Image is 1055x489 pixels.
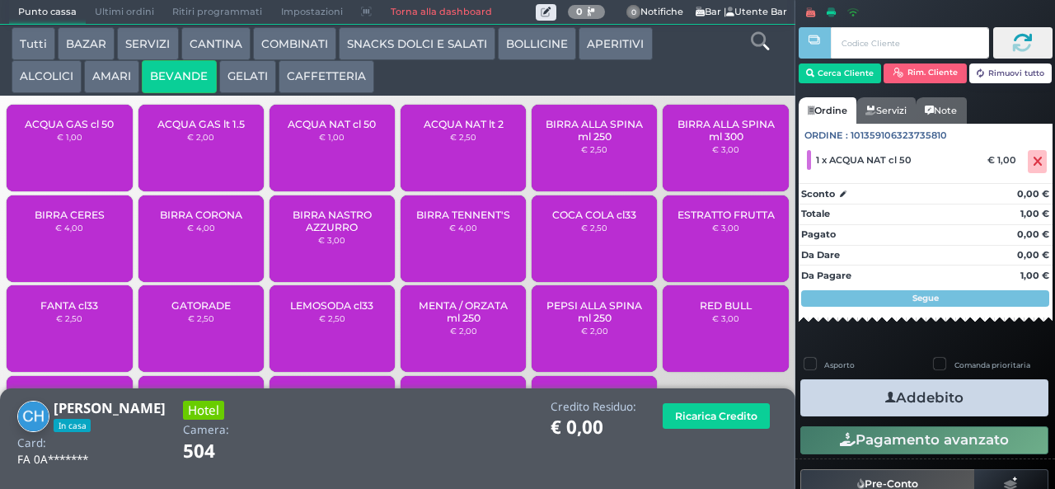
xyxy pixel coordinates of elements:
[856,97,916,124] a: Servizi
[712,313,739,323] small: € 3,00
[284,209,382,233] span: BIRRA NASTRO AZZURRO
[9,1,86,24] span: Punto cassa
[450,132,476,142] small: € 2,50
[1017,228,1049,240] strong: 0,00 €
[290,299,373,312] span: LEMOSODA cl33
[40,299,98,312] span: FANTA cl33
[1020,270,1049,281] strong: 1,00 €
[279,60,374,93] button: CAFFETTERIA
[416,209,510,221] span: BIRRA TENNENT'S
[800,426,1048,454] button: Pagamento avanzato
[84,60,139,93] button: AMARI
[253,27,336,60] button: COMBINATI
[576,6,583,17] b: 0
[54,398,166,417] b: [PERSON_NAME]
[801,270,851,281] strong: Da Pagare
[12,60,82,93] button: ALCOLICI
[1020,208,1049,219] strong: 1,00 €
[712,223,739,233] small: € 3,00
[546,118,644,143] span: BIRRA ALLA SPINA ml 250
[17,401,49,433] img: Carina Haas
[851,129,947,143] span: 101359106323735810
[54,419,91,432] span: In casa
[183,424,229,436] h4: Camera:
[171,299,231,312] span: GATORADE
[677,118,775,143] span: BIRRA ALLA SPINA ml 300
[17,437,46,449] h4: Card:
[187,132,214,142] small: € 2,00
[187,223,215,233] small: € 4,00
[954,360,1030,370] label: Comanda prioritaria
[117,27,178,60] button: SERVIZI
[678,209,775,221] span: ESTRATTO FRUTTA
[799,97,856,124] a: Ordine
[86,1,163,24] span: Ultimi ordini
[160,209,242,221] span: BIRRA CORONA
[816,154,912,166] span: 1 x ACQUA NAT cl 50
[142,60,216,93] button: BEVANDE
[916,97,966,124] a: Note
[58,27,115,60] button: BAZAR
[183,441,261,462] h1: 504
[969,63,1053,83] button: Rimuovi tutto
[581,326,608,336] small: € 2,00
[579,27,652,60] button: APERITIVI
[801,187,835,201] strong: Sconto
[663,403,770,429] button: Ricarica Credito
[181,27,251,60] button: CANTINA
[288,118,376,130] span: ACQUA NAT cl 50
[626,5,641,20] span: 0
[319,313,345,323] small: € 2,50
[1017,188,1049,200] strong: 0,00 €
[163,1,271,24] span: Ritiri programmati
[272,1,352,24] span: Impostazioni
[450,326,477,336] small: € 2,00
[712,144,739,154] small: € 3,00
[804,129,848,143] span: Ordine :
[884,63,967,83] button: Rim. Cliente
[381,1,500,24] a: Torna alla dashboard
[831,27,988,59] input: Codice Cliente
[219,60,276,93] button: GELATI
[188,313,214,323] small: € 2,50
[552,209,636,221] span: COCA COLA cl33
[157,118,245,130] span: ACQUA GAS lt 1.5
[57,132,82,142] small: € 1,00
[56,313,82,323] small: € 2,50
[339,27,495,60] button: SNACKS DOLCI E SALATI
[25,118,114,130] span: ACQUA GAS cl 50
[800,379,1048,416] button: Addebito
[12,27,55,60] button: Tutti
[415,299,513,324] span: MENTA / ORZATA ml 250
[35,209,105,221] span: BIRRA CERES
[1017,249,1049,261] strong: 0,00 €
[546,299,644,324] span: PEPSI ALLA SPINA ml 250
[183,401,224,420] h3: Hotel
[55,223,83,233] small: € 4,00
[801,208,830,219] strong: Totale
[498,27,576,60] button: BOLLICINE
[581,223,607,233] small: € 2,50
[801,228,836,240] strong: Pagato
[700,299,752,312] span: RED BULL
[912,293,939,303] strong: Segue
[581,144,607,154] small: € 2,50
[319,132,345,142] small: € 1,00
[551,401,636,413] h4: Credito Residuo:
[799,63,882,83] button: Cerca Cliente
[424,118,504,130] span: ACQUA NAT lt 2
[318,235,345,245] small: € 3,00
[801,249,840,261] strong: Da Dare
[824,360,855,370] label: Asporto
[985,154,1025,166] div: € 1,00
[551,417,636,438] h1: € 0,00
[449,223,477,233] small: € 4,00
